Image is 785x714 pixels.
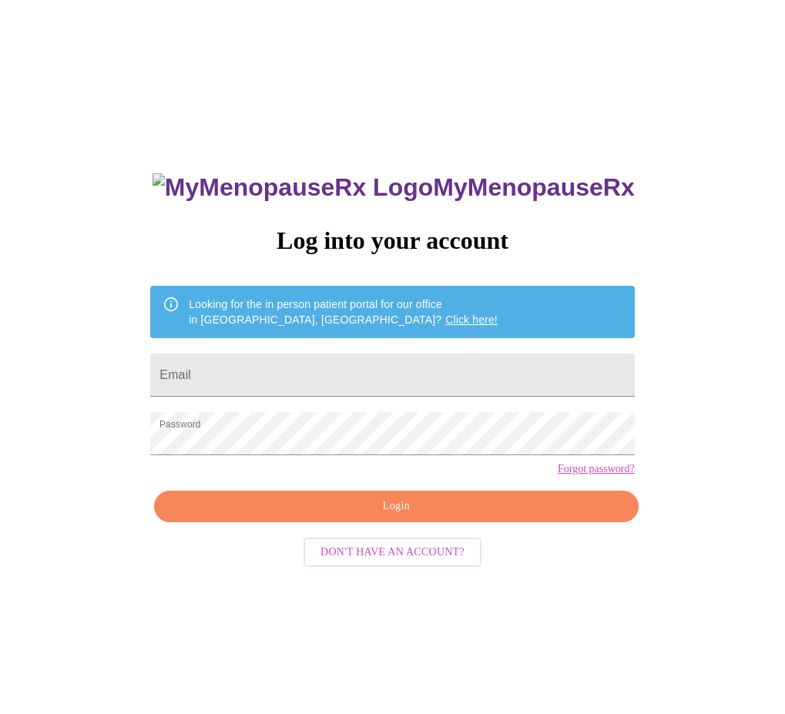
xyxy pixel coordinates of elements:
[150,226,634,255] h3: Log into your account
[558,463,635,475] a: Forgot password?
[445,313,498,326] a: Click here!
[153,173,635,202] h3: MyMenopauseRx
[153,173,433,202] img: MyMenopauseRx Logo
[172,497,620,516] span: Login
[189,290,498,334] div: Looking for the in person patient portal for our office in [GEOGRAPHIC_DATA], [GEOGRAPHIC_DATA]?
[154,491,638,522] button: Login
[320,543,465,562] span: Don't have an account?
[304,538,481,568] button: Don't have an account?
[300,545,485,558] a: Don't have an account?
